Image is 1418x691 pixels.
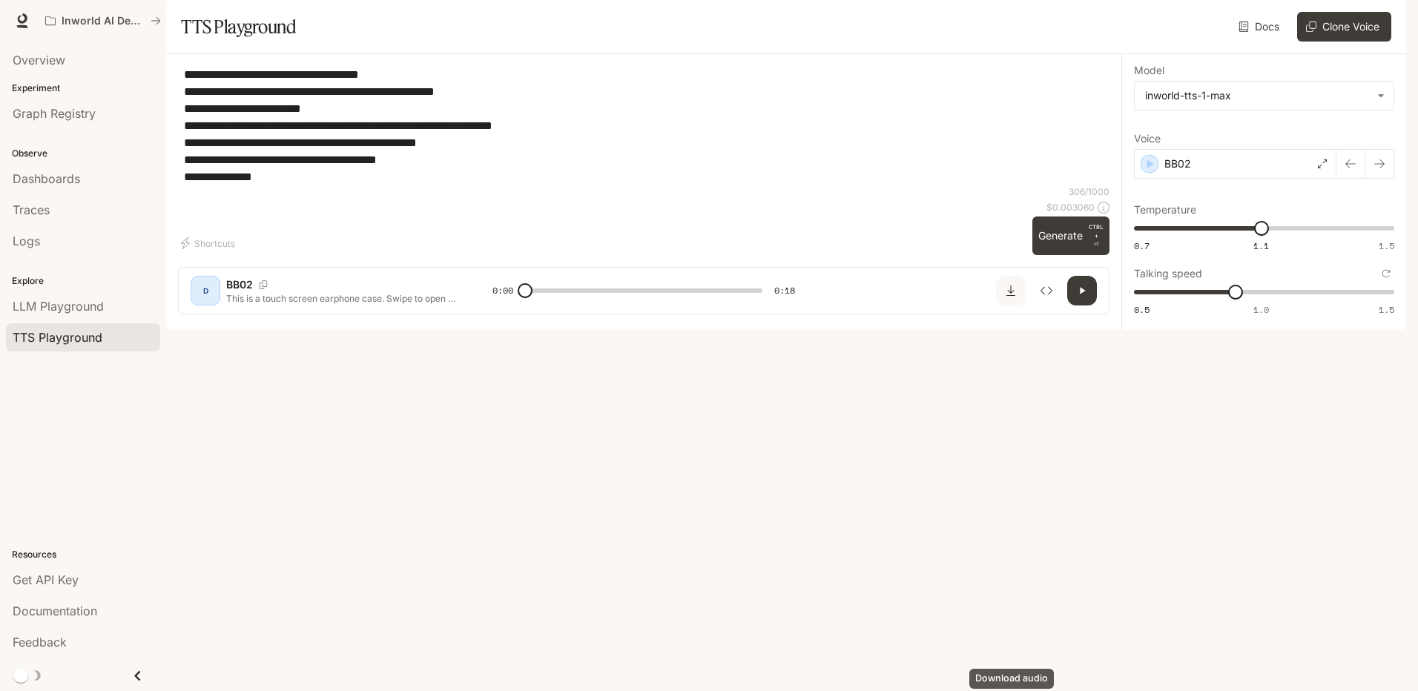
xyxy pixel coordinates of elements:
[1253,303,1269,316] span: 1.0
[1297,12,1391,42] button: Clone Voice
[1379,303,1394,316] span: 1.5
[1089,222,1104,240] p: CTRL +
[39,6,168,36] button: All workspaces
[1134,133,1161,144] p: Voice
[226,292,457,305] p: This is a touch screen earphone case. Swipe to open – get on TikTok, play music, even games. The ...
[1134,239,1150,252] span: 0.7
[1032,216,1109,255] button: GenerateCTRL +⏎
[1145,88,1370,103] div: inworld-tts-1-max
[1253,239,1269,252] span: 1.1
[1134,303,1150,316] span: 0.5
[1134,205,1196,215] p: Temperature
[1378,265,1394,282] button: Reset to default
[492,283,513,298] span: 0:00
[194,279,217,302] div: D
[969,669,1054,689] div: Download audio
[1135,82,1394,110] div: inworld-tts-1-max
[1134,268,1202,279] p: Talking speed
[178,231,241,255] button: Shortcuts
[62,15,145,27] p: Inworld AI Demos
[1379,239,1394,252] span: 1.5
[181,12,296,42] h1: TTS Playground
[1134,65,1164,76] p: Model
[1089,222,1104,249] p: ⏎
[774,283,795,298] span: 0:18
[1032,276,1061,305] button: Inspect
[253,280,274,289] button: Copy Voice ID
[1069,185,1109,198] p: 306 / 1000
[996,276,1026,305] button: Download audio
[1236,12,1285,42] a: Docs
[1164,156,1191,171] p: BB02
[226,277,253,292] p: BB02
